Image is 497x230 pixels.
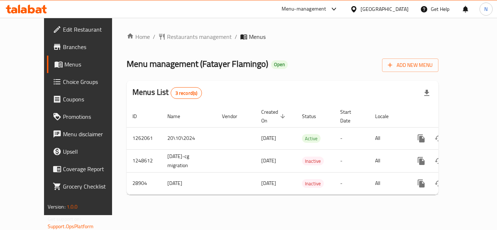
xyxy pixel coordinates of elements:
[63,25,121,34] span: Edit Restaurant
[63,43,121,51] span: Branches
[47,108,127,125] a: Promotions
[67,202,78,211] span: 1.0.0
[47,178,127,195] a: Grocery Checklist
[361,5,409,13] div: [GEOGRAPHIC_DATA]
[47,143,127,160] a: Upsell
[162,149,216,172] td: [DATE]-cg migration
[302,134,321,143] span: Active
[302,179,324,188] span: Inactive
[167,112,190,121] span: Name
[127,105,488,195] table: enhanced table
[282,5,326,13] div: Menu-management
[158,32,232,41] a: Restaurants management
[261,156,276,165] span: [DATE]
[340,108,361,125] span: Start Date
[302,179,324,188] div: Inactive
[63,130,121,138] span: Menu disclaimer
[249,32,266,41] span: Menus
[47,160,127,178] a: Coverage Report
[334,172,369,194] td: -
[261,108,287,125] span: Created On
[413,175,430,192] button: more
[484,5,488,13] span: N
[375,112,398,121] span: Locale
[382,58,438,72] button: Add New Menu
[302,157,324,165] span: Inactive
[430,152,448,170] button: Change Status
[369,149,407,172] td: All
[63,95,121,104] span: Coupons
[430,130,448,147] button: Change Status
[413,130,430,147] button: more
[222,112,247,121] span: Vendor
[48,202,65,211] span: Version:
[127,172,162,194] td: 28904
[418,84,436,102] div: Export file
[334,149,369,172] td: -
[63,147,121,156] span: Upsell
[413,152,430,170] button: more
[271,61,288,68] span: Open
[302,134,321,143] div: Active
[63,165,121,173] span: Coverage Report
[127,149,162,172] td: 1248612
[63,182,121,191] span: Grocery Checklist
[430,175,448,192] button: Change Status
[48,214,81,224] span: Get support on:
[302,112,326,121] span: Status
[369,172,407,194] td: All
[127,56,268,72] span: Menu management ( Fatayer Flamingo )
[162,127,216,149] td: 20\10\2024
[171,90,202,97] span: 3 record(s)
[171,87,202,99] div: Total records count
[127,127,162,149] td: 1262061
[132,87,202,99] h2: Menus List
[153,32,155,41] li: /
[271,60,288,69] div: Open
[47,38,127,56] a: Branches
[127,32,150,41] a: Home
[47,21,127,38] a: Edit Restaurant
[261,178,276,188] span: [DATE]
[369,127,407,149] td: All
[162,172,216,194] td: [DATE]
[235,32,237,41] li: /
[63,77,121,86] span: Choice Groups
[334,127,369,149] td: -
[167,32,232,41] span: Restaurants management
[261,133,276,143] span: [DATE]
[47,56,127,73] a: Menus
[132,112,146,121] span: ID
[47,90,127,108] a: Coupons
[47,125,127,143] a: Menu disclaimer
[47,73,127,90] a: Choice Groups
[64,60,121,69] span: Menus
[63,112,121,121] span: Promotions
[127,32,438,41] nav: breadcrumb
[388,61,433,70] span: Add New Menu
[407,105,488,128] th: Actions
